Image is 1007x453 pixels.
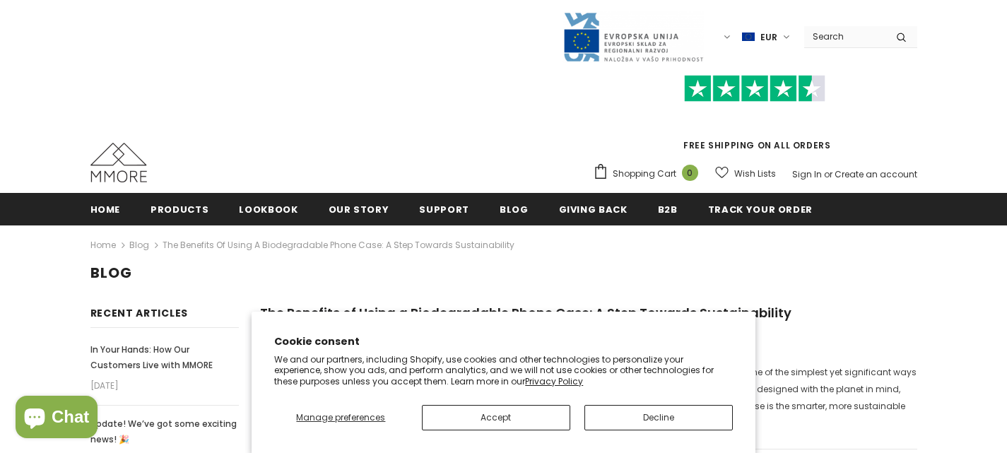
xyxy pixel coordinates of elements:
[296,411,385,423] span: Manage preferences
[274,354,733,387] p: We and our partners, including Shopify, use cookies and other technologies to personalize your ex...
[715,161,776,186] a: Wish Lists
[419,193,469,225] a: support
[90,193,121,225] a: Home
[563,30,704,42] a: Javni Razpis
[658,203,678,216] span: B2B
[559,203,628,216] span: Giving back
[11,396,102,442] inbox-online-store-chat: Shopify online store chat
[260,304,791,322] span: The Benefits of Using a Biodegradable Phone Case: A Step Towards Sustainability
[274,334,733,349] h2: Cookie consent
[708,193,813,225] a: Track your order
[708,203,813,216] span: Track your order
[163,237,514,254] span: The Benefits of Using a Biodegradable Phone Case: A Step Towards Sustainability
[239,203,298,216] span: Lookbook
[151,203,208,216] span: Products
[329,193,389,225] a: Our Story
[90,306,189,320] span: Recent Articles
[835,168,917,180] a: Create an account
[563,11,704,63] img: Javni Razpis
[593,81,917,151] span: FREE SHIPPING ON ALL ORDERS
[90,418,237,445] span: Update! We’ve got some exciting news! 🎉
[804,26,885,47] input: Search Site
[151,193,208,225] a: Products
[419,203,469,216] span: support
[90,143,147,182] img: MMORE Cases
[584,405,733,430] button: Decline
[90,237,116,254] a: Home
[90,342,239,373] a: In Your Hands: How Our Customers Live with MMORE
[658,193,678,225] a: B2B
[329,203,389,216] span: Our Story
[90,203,121,216] span: Home
[90,377,239,394] em: [DATE]
[500,193,529,225] a: Blog
[90,343,213,371] span: In Your Hands: How Our Customers Live with MMORE
[274,405,407,430] button: Manage preferences
[239,193,298,225] a: Lookbook
[734,167,776,181] span: Wish Lists
[792,168,822,180] a: Sign In
[682,165,698,181] span: 0
[593,163,705,184] a: Shopping Cart 0
[129,239,149,251] a: Blog
[824,168,832,180] span: or
[90,416,239,447] a: Update! We’ve got some exciting news! 🎉
[760,30,777,45] span: EUR
[422,405,570,430] button: Accept
[684,75,825,102] img: Trust Pilot Stars
[559,193,628,225] a: Giving back
[500,203,529,216] span: Blog
[90,263,132,283] span: Blog
[593,102,917,139] iframe: Customer reviews powered by Trustpilot
[525,375,583,387] a: Privacy Policy
[613,167,676,181] span: Shopping Cart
